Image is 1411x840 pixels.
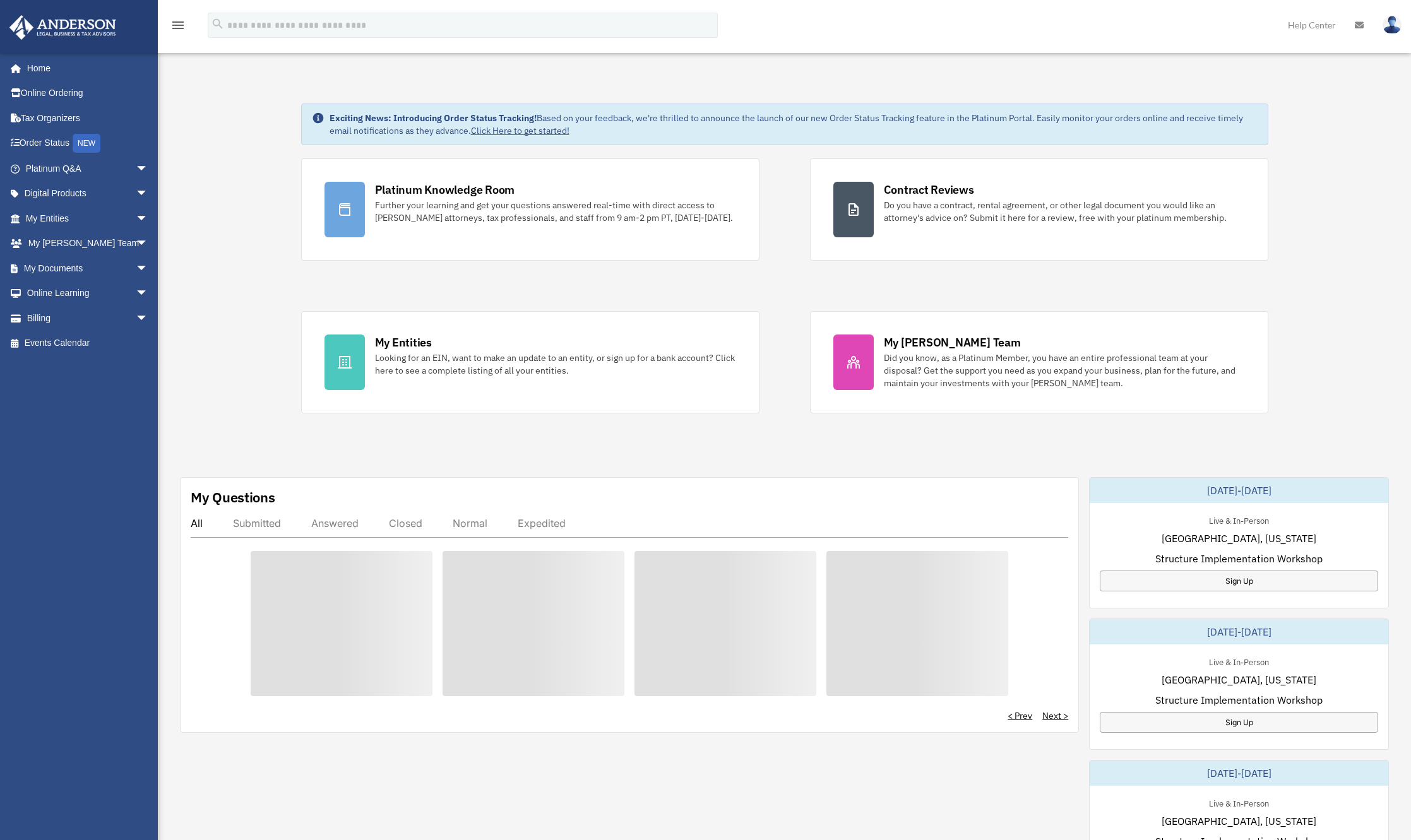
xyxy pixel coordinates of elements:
a: Contract Reviews Do you have a contract, rental agreement, or other legal document you would like... [810,158,1268,261]
span: arrow_drop_down [136,156,161,182]
div: Live & In-Person [1199,513,1279,526]
span: [GEOGRAPHIC_DATA], [US_STATE] [1162,531,1316,546]
a: Events Calendar [9,331,167,356]
div: All [191,517,203,529]
div: Platinum Knowledge Room [375,182,515,198]
a: menu [170,22,186,33]
div: Live & In-Person [1199,654,1279,668]
div: Closed [389,517,422,529]
a: Sign Up [1100,571,1378,591]
span: arrow_drop_down [136,305,161,331]
span: arrow_drop_down [136,181,161,207]
i: search [211,17,225,31]
a: Order StatusNEW [9,131,167,157]
div: Answered [311,517,359,529]
span: arrow_drop_down [136,281,161,307]
div: Live & In-Person [1199,796,1279,809]
div: [DATE]-[DATE] [1090,478,1388,503]
span: arrow_drop_down [136,206,161,232]
div: My [PERSON_NAME] Team [884,334,1021,350]
div: Based on your feedback, we're thrilled to announce the launch of our new Order Status Tracking fe... [330,112,1258,137]
span: arrow_drop_down [136,231,161,257]
div: [DATE]-[DATE] [1090,619,1388,644]
strong: Exciting News: Introducing Order Status Tracking! [330,112,537,124]
a: Tax Organizers [9,105,167,131]
a: My [PERSON_NAME] Team Did you know, as a Platinum Member, you have an entire professional team at... [810,311,1268,413]
a: Platinum Knowledge Room Further your learning and get your questions answered real-time with dire... [301,158,759,261]
span: arrow_drop_down [136,256,161,281]
a: Home [9,56,161,81]
a: Digital Productsarrow_drop_down [9,181,167,206]
a: < Prev [1008,709,1032,722]
div: [DATE]-[DATE] [1090,760,1388,786]
div: Further your learning and get your questions answered real-time with direct access to [PERSON_NAM... [375,199,736,224]
div: Submitted [233,517,281,529]
div: NEW [73,134,100,153]
a: My [PERSON_NAME] Teamarrow_drop_down [9,231,167,256]
a: Online Ordering [9,81,167,106]
div: My Questions [191,488,275,507]
span: Structure Implementation Workshop [1155,692,1323,707]
div: Expedited [518,517,566,529]
div: My Entities [375,334,432,350]
div: Do you have a contract, rental agreement, or other legal document you would like an attorney's ad... [884,199,1245,224]
a: Platinum Q&Aarrow_drop_down [9,156,167,181]
a: My Documentsarrow_drop_down [9,256,167,281]
a: Next > [1042,709,1068,722]
a: Click Here to get started! [471,125,569,136]
div: Normal [453,517,487,529]
a: My Entities Looking for an EIN, want to make an update to an entity, or sign up for a bank accoun... [301,311,759,413]
span: [GEOGRAPHIC_DATA], [US_STATE] [1162,813,1316,829]
a: Sign Up [1100,712,1378,733]
div: Contract Reviews [884,182,974,198]
a: Online Learningarrow_drop_down [9,281,167,306]
div: Did you know, as a Platinum Member, you have an entire professional team at your disposal? Get th... [884,352,1245,389]
span: [GEOGRAPHIC_DATA], [US_STATE] [1162,672,1316,687]
div: Looking for an EIN, want to make an update to an entity, or sign up for a bank account? Click her... [375,352,736,377]
span: Structure Implementation Workshop [1155,551,1323,566]
img: Anderson Advisors Platinum Portal [6,15,120,40]
img: User Pic [1383,16,1402,34]
a: Billingarrow_drop_down [9,305,167,331]
i: menu [170,18,186,33]
a: My Entitiesarrow_drop_down [9,206,167,231]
